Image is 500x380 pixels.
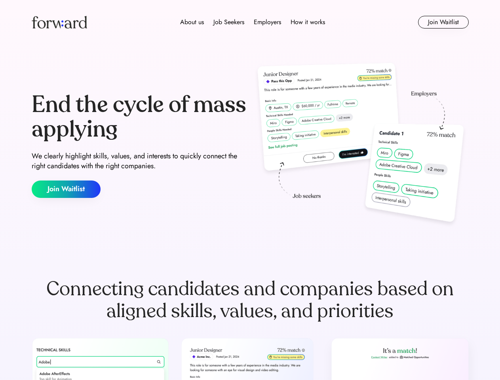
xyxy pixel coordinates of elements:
div: Employers [254,17,281,27]
button: Join Waitlist [418,16,469,28]
div: About us [180,17,204,27]
div: Connecting candidates and companies based on aligned skills, values, and priorities [32,278,469,322]
div: We clearly highlight skills, values, and interests to quickly connect the right candidates with t... [32,151,247,171]
div: Job Seekers [213,17,244,27]
img: hero-image.png [253,60,469,230]
button: Join Waitlist [32,180,101,198]
img: Forward logo [32,16,87,28]
div: How it works [291,17,325,27]
div: End the cycle of mass applying [32,93,247,141]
